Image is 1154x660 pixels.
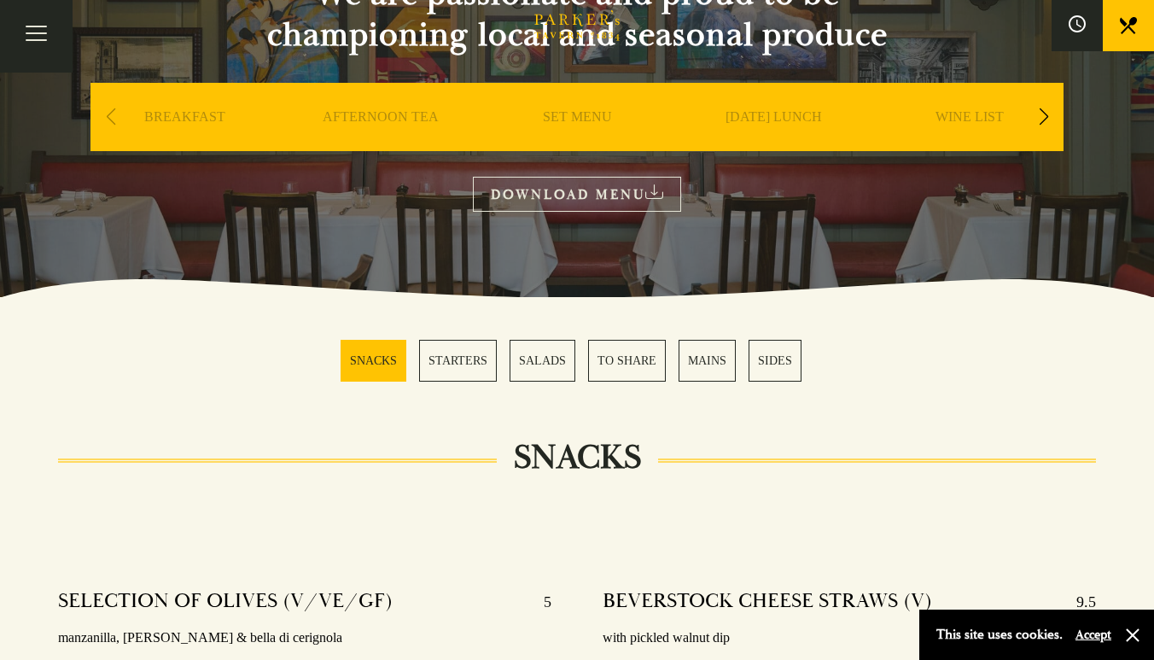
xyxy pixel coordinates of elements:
p: 9.5 [1059,588,1096,616]
a: 4 / 6 [588,340,666,382]
button: Close and accept [1124,627,1141,644]
div: 5 / 9 [876,83,1064,202]
div: Next slide [1032,98,1055,136]
h2: SNACKS [497,437,658,478]
h4: SELECTION OF OLIVES (V/VE/GF) [58,588,393,616]
div: 2 / 9 [287,83,475,202]
p: 5 [527,588,551,616]
a: 6 / 6 [749,340,801,382]
div: 4 / 9 [679,83,867,202]
a: [DATE] LUNCH [726,108,822,177]
a: 5 / 6 [679,340,736,382]
div: 1 / 9 [90,83,278,202]
a: 2 / 6 [419,340,497,382]
a: DOWNLOAD MENU [473,177,681,212]
a: BREAKFAST [144,108,225,177]
a: AFTERNOON TEA [323,108,439,177]
h4: BEVERSTOCK CHEESE STRAWS (V) [603,588,932,616]
div: Previous slide [99,98,122,136]
p: manzanilla, [PERSON_NAME] & bella di cerignola [58,626,551,651]
a: 1 / 6 [341,340,406,382]
a: SET MENU [543,108,612,177]
div: 3 / 9 [483,83,671,202]
p: This site uses cookies. [936,622,1063,647]
p: with pickled walnut dip [603,626,1096,651]
a: WINE LIST [935,108,1004,177]
button: Accept [1075,627,1111,643]
a: 3 / 6 [510,340,575,382]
